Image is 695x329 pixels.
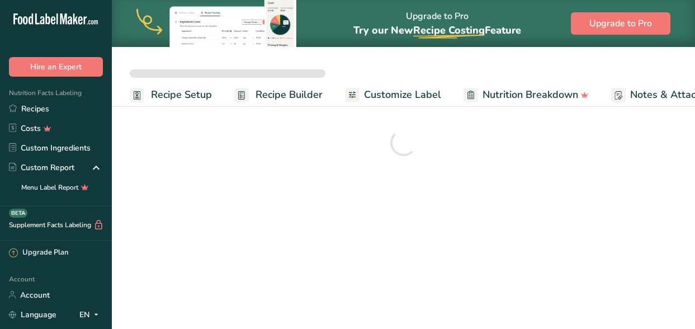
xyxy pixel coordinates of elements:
span: Try our New Feature [353,23,521,37]
span: Nutrition Breakdown [483,87,578,102]
button: Upgrade to Pro [571,12,670,35]
div: EN [79,308,103,321]
span: Upgrade to Pro [589,17,652,30]
div: Custom Report [9,162,74,173]
span: Customize Label [364,87,441,102]
a: Recipe Setup [130,82,212,107]
div: Upgrade Plan [9,247,68,258]
span: Recipe Builder [256,87,323,102]
span: Recipe Costing [413,23,485,37]
span: Recipe Setup [151,87,212,102]
a: Recipe Builder [234,82,323,107]
a: Nutrition Breakdown [464,82,589,107]
div: BETA [9,209,27,218]
button: Hire an Expert [9,57,103,77]
div: Upgrade to Pro [353,1,521,47]
a: Customize Label [345,82,441,107]
a: Language [9,305,56,325]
